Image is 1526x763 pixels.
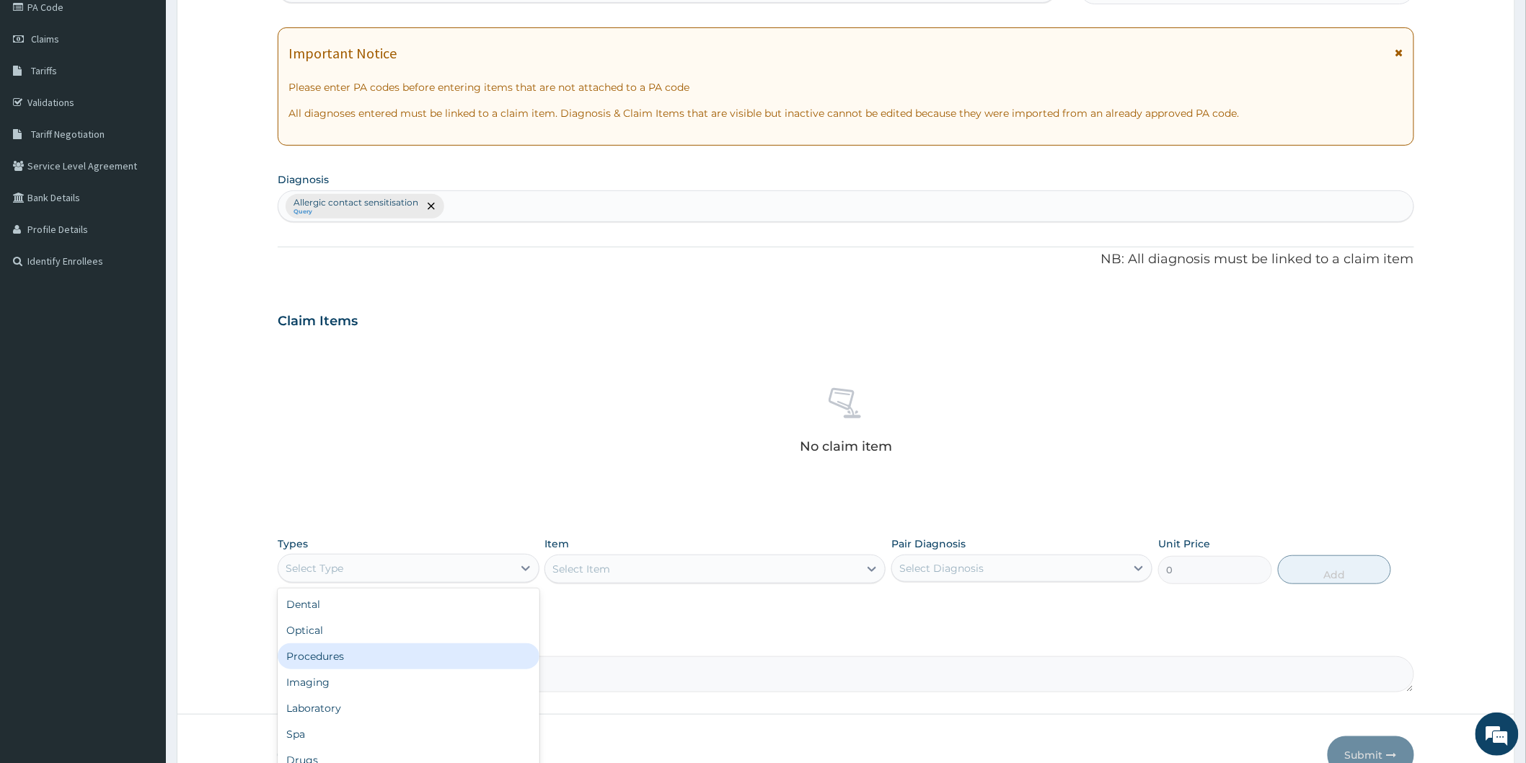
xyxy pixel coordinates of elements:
div: Select Diagnosis [899,561,984,575]
h3: Claim Items [278,314,358,330]
p: No claim item [800,439,892,454]
span: Tariff Negotiation [31,128,105,141]
img: d_794563401_company_1708531726252_794563401 [27,72,58,108]
div: Select Type [286,561,343,575]
p: All diagnoses entered must be linked to a claim item. Diagnosis & Claim Items that are visible bu... [288,106,1403,120]
div: Dental [278,591,539,617]
span: We're online! [84,182,199,327]
label: Comment [278,636,1414,648]
button: Add [1278,555,1392,584]
div: Minimize live chat window [237,7,271,42]
small: Query [294,208,418,216]
div: Chat with us now [75,81,242,100]
div: Imaging [278,669,539,695]
p: NB: All diagnosis must be linked to a claim item [278,250,1414,269]
label: Pair Diagnosis [891,537,966,551]
div: Procedures [278,643,539,669]
p: Allergic contact sensitisation [294,197,418,208]
div: Spa [278,721,539,747]
label: Unit Price [1158,537,1210,551]
label: Diagnosis [278,172,329,187]
div: Laboratory [278,695,539,721]
label: Item [544,537,569,551]
h1: Important Notice [288,45,397,61]
textarea: Type your message and hit 'Enter' [7,394,275,444]
label: Types [278,538,308,550]
span: Claims [31,32,59,45]
div: Optical [278,617,539,643]
span: Tariffs [31,64,57,77]
p: Please enter PA codes before entering items that are not attached to a PA code [288,80,1403,94]
span: remove selection option [425,200,438,213]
